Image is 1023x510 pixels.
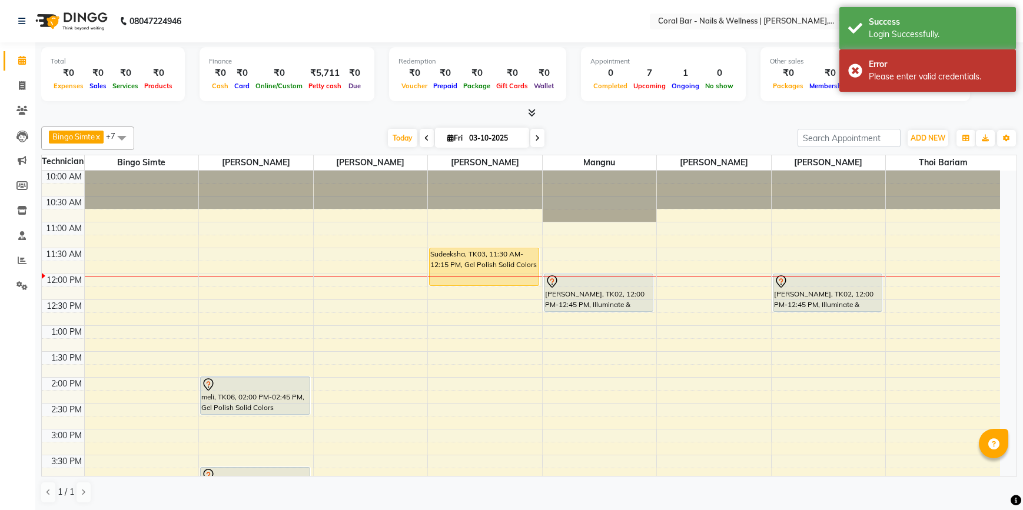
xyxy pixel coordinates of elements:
div: Technician [42,155,84,168]
div: Total [51,56,175,66]
div: ₹0 [209,66,231,80]
div: Rad, TK04, 03:45 PM-04:30 PM, Gel Polish Solid Colors [201,468,310,504]
div: [PERSON_NAME], TK02, 12:00 PM-12:45 PM, Illuminate & Unwind ( Body serum candle ) [544,274,653,311]
div: Success [869,16,1007,28]
div: 1:00 PM [49,326,84,338]
div: Finance [209,56,365,66]
div: ₹0 [51,66,87,80]
div: ₹5,711 [305,66,344,80]
span: Sales [87,82,109,90]
span: [PERSON_NAME] [772,155,886,170]
span: ADD NEW [911,134,945,142]
div: ₹0 [109,66,141,80]
span: Products [141,82,175,90]
div: ₹0 [770,66,806,80]
div: Sudeeksha, TK03, 11:30 AM-12:15 PM, Gel Polish Solid Colors [430,248,539,285]
span: Package [460,82,493,90]
span: Bingo Simte [52,132,95,141]
span: Services [109,82,141,90]
span: Cash [209,82,231,90]
span: +7 [106,131,124,141]
div: ₹0 [398,66,430,80]
a: x [95,132,100,141]
span: Bingo Simte [85,155,199,170]
span: Card [231,82,253,90]
span: Upcoming [630,82,669,90]
div: 3:30 PM [49,455,84,468]
b: 08047224946 [129,5,181,38]
span: No show [702,82,736,90]
div: 1 [669,66,702,80]
div: 7 [630,66,669,80]
span: Today [388,129,417,147]
div: ₹0 [430,66,460,80]
span: Packages [770,82,806,90]
span: Thoi bariam [886,155,1000,170]
div: Please enter valid credentials. [869,71,1007,83]
span: Expenses [51,82,87,90]
div: Redemption [398,56,557,66]
span: [PERSON_NAME] [428,155,542,170]
span: Online/Custom [253,82,305,90]
span: Petty cash [305,82,344,90]
div: ₹0 [493,66,531,80]
div: 11:00 AM [44,222,84,235]
span: Ongoing [669,82,702,90]
div: 10:00 AM [44,171,84,183]
div: ₹0 [531,66,557,80]
div: ₹0 [344,66,365,80]
div: ₹0 [253,66,305,80]
span: Gift Cards [493,82,531,90]
div: 10:30 AM [44,196,84,209]
span: Fri [444,134,466,142]
input: 2025-10-03 [466,129,524,147]
div: ₹0 [87,66,109,80]
div: 12:30 PM [44,300,84,312]
div: ₹0 [231,66,253,80]
div: 11:30 AM [44,248,84,261]
div: meli, TK06, 02:00 PM-02:45 PM, Gel Polish Solid Colors [201,377,310,414]
span: Prepaid [430,82,460,90]
span: [PERSON_NAME] [314,155,428,170]
button: ADD NEW [908,130,948,146]
div: 0 [702,66,736,80]
div: 2:00 PM [49,378,84,390]
span: [PERSON_NAME] [657,155,771,170]
input: Search Appointment [798,129,901,147]
div: ₹0 [806,66,854,80]
div: Other sales [770,56,961,66]
span: Due [346,82,364,90]
div: 1:30 PM [49,352,84,364]
div: Login Successfully. [869,28,1007,41]
div: 2:30 PM [49,404,84,416]
div: ₹0 [141,66,175,80]
span: Voucher [398,82,430,90]
span: 1 / 1 [58,486,74,498]
span: Wallet [531,82,557,90]
span: [PERSON_NAME] [199,155,313,170]
span: Mangnu [543,155,657,170]
div: ₹0 [460,66,493,80]
span: Completed [590,82,630,90]
span: Memberships [806,82,854,90]
img: logo [30,5,111,38]
div: Appointment [590,56,736,66]
div: 12:00 PM [44,274,84,286]
div: 0 [590,66,630,80]
div: 3:00 PM [49,429,84,442]
div: [PERSON_NAME], TK02, 12:00 PM-12:45 PM, Illuminate & Unwind ( Body serum candle ) [773,274,882,311]
div: Error [869,58,1007,71]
